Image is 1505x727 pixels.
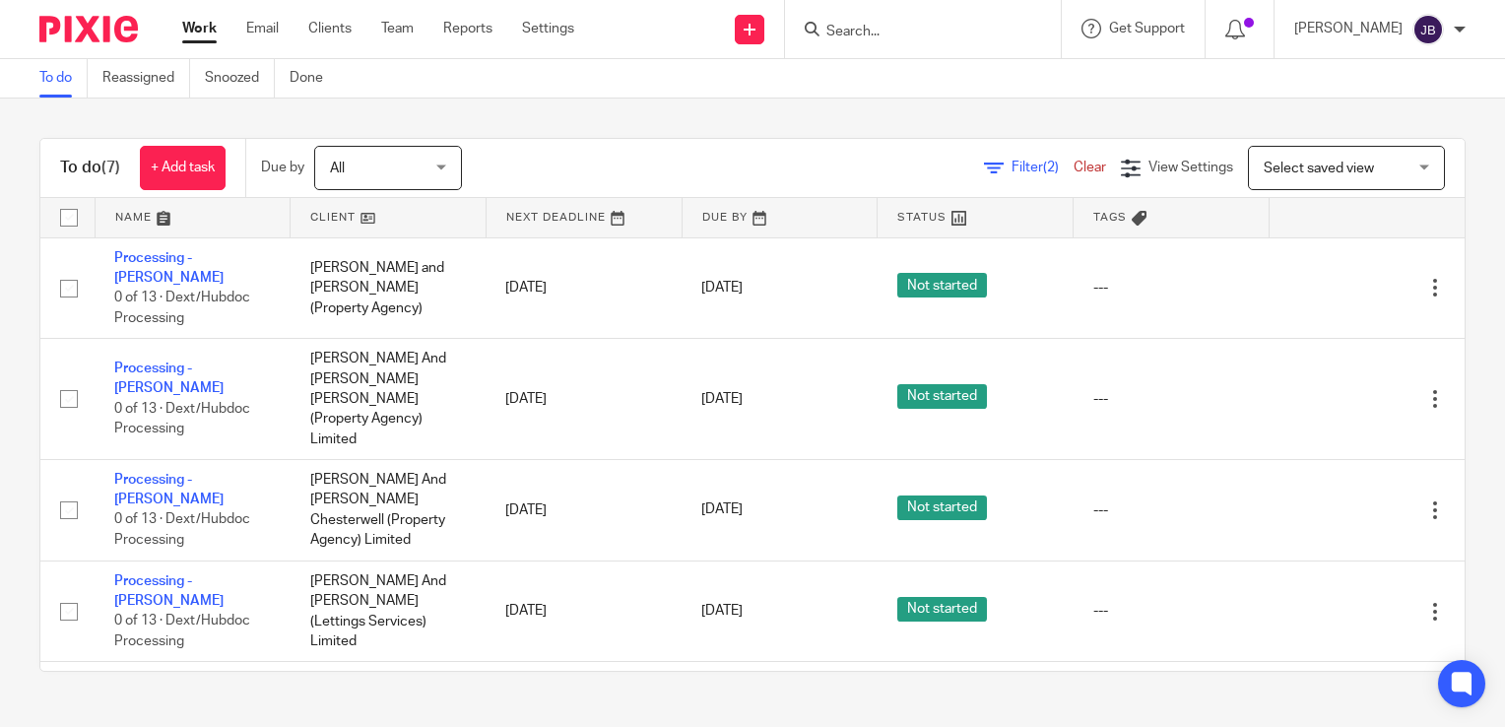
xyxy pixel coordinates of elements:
a: Work [182,19,217,38]
a: Reports [443,19,492,38]
td: [DATE] [486,561,682,662]
span: Not started [897,273,987,297]
p: [PERSON_NAME] [1294,19,1403,38]
span: Select saved view [1264,162,1374,175]
div: --- [1093,601,1250,621]
td: [DATE] [486,339,682,460]
a: + Add task [140,146,226,190]
td: [DATE] [486,459,682,561]
a: Team [381,19,414,38]
span: [DATE] [701,281,743,295]
a: Clear [1074,161,1106,174]
span: (2) [1043,161,1059,174]
span: All [330,162,345,175]
a: To do [39,59,88,98]
span: Not started [897,597,987,622]
span: (7) [101,160,120,175]
td: [PERSON_NAME] and [PERSON_NAME] (Property Agency) [291,237,487,339]
span: View Settings [1148,161,1233,174]
a: Reassigned [102,59,190,98]
span: [DATE] [701,392,743,406]
img: Pixie [39,16,138,42]
p: Due by [261,158,304,177]
input: Search [824,24,1002,41]
h1: To do [60,158,120,178]
td: [PERSON_NAME] And [PERSON_NAME] (Lettings Services) Limited [291,561,487,662]
span: 0 of 13 · Dext/Hubdoc Processing [114,402,250,436]
span: Not started [897,496,987,520]
td: [PERSON_NAME] And [PERSON_NAME] Chesterwell (Property Agency) Limited [291,459,487,561]
div: --- [1093,278,1250,297]
div: --- [1093,500,1250,520]
span: Filter [1012,161,1074,174]
td: [PERSON_NAME] And [PERSON_NAME] [PERSON_NAME] (Property Agency) Limited [291,339,487,460]
span: Tags [1093,212,1127,223]
td: [DATE] [486,237,682,339]
a: Done [290,59,338,98]
a: Processing - [PERSON_NAME] [114,251,224,285]
span: [DATE] [701,604,743,618]
span: 0 of 13 · Dext/Hubdoc Processing [114,291,250,325]
a: Clients [308,19,352,38]
a: Snoozed [205,59,275,98]
span: 0 of 13 · Dext/Hubdoc Processing [114,513,250,548]
span: Not started [897,384,987,409]
a: Processing - [PERSON_NAME] [114,473,224,506]
img: svg%3E [1412,14,1444,45]
a: Processing - [PERSON_NAME] [114,362,224,395]
div: --- [1093,389,1250,409]
a: Settings [522,19,574,38]
a: Email [246,19,279,38]
span: 0 of 13 · Dext/Hubdoc Processing [114,615,250,649]
span: [DATE] [701,503,743,517]
a: Processing - [PERSON_NAME] [114,574,224,608]
span: Get Support [1109,22,1185,35]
